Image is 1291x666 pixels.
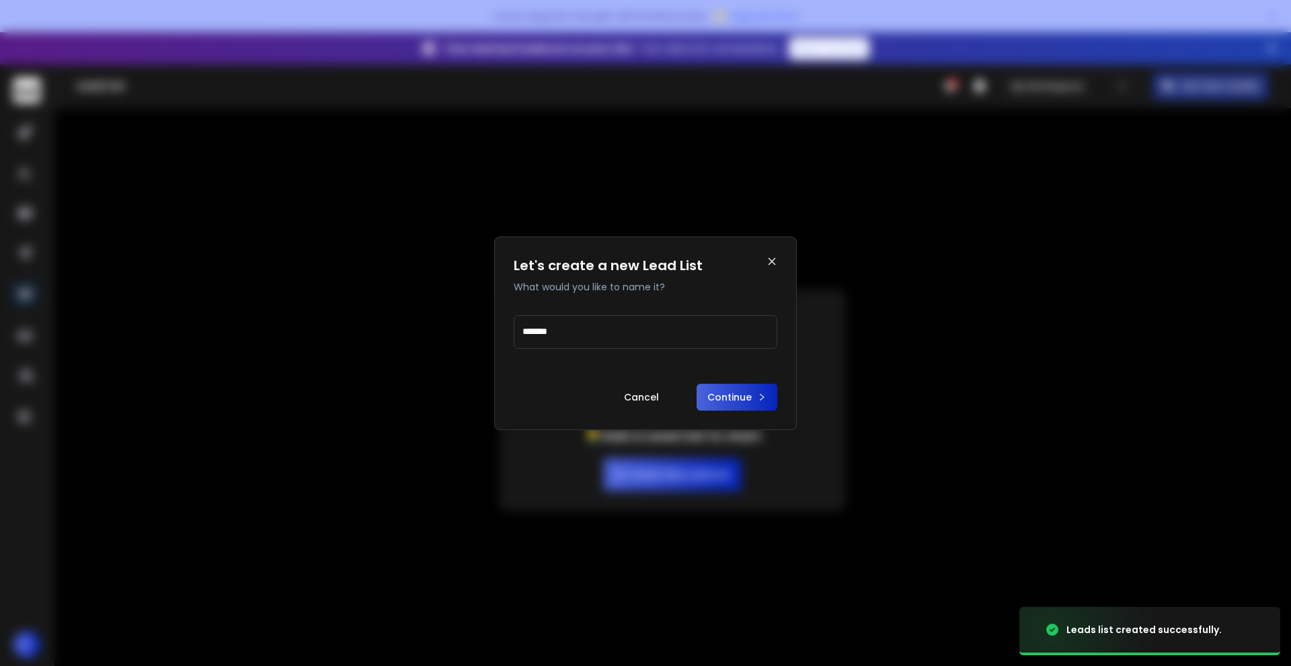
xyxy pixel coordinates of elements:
h1: Let's create a new Lead List [514,256,703,275]
p: What would you like to name it? [514,280,703,294]
button: Continue [697,384,777,411]
button: Cancel [613,384,670,411]
div: Leads list created successfully. [1066,623,1222,636]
